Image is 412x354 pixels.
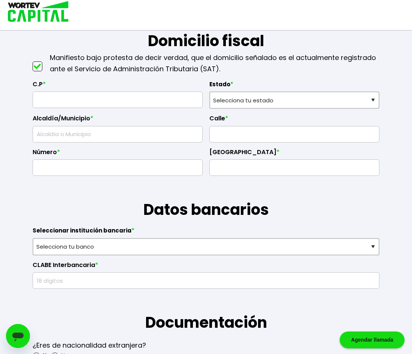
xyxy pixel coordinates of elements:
[209,148,379,160] label: [GEOGRAPHIC_DATA]
[50,52,379,75] p: Manifiesto bajo protesta de decir verdad, que el domicilio señalado es el actualmente registrado ...
[36,273,376,288] input: 18 dígitos
[340,331,405,348] div: Agendar llamada
[33,176,379,221] h1: Datos bancarios
[33,115,203,126] label: Alcaldía/Municipio
[209,81,379,92] label: Estado
[33,227,379,238] label: Seleccionar institución bancaria
[33,261,379,273] label: CLABE Interbancaria
[36,126,199,142] input: Alcaldía o Municipio
[6,324,30,348] iframe: Botón para iniciar la ventana de mensajería
[209,115,379,126] label: Calle
[33,340,146,351] p: ¿Eres de nacionalidad extranjera?
[33,289,379,334] h1: Documentación
[33,81,203,92] label: C.P
[33,148,203,160] label: Número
